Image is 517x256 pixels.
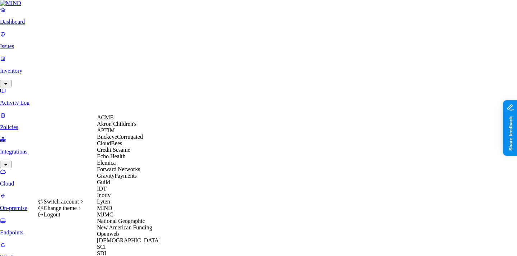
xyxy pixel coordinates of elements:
span: Openweb [97,231,119,237]
span: MJMC [97,211,113,218]
span: GravityPayments [97,173,137,179]
span: CloudBees [97,140,122,146]
span: National Geographic [97,218,145,224]
span: ACME [97,114,113,120]
span: BuckeyeCorrugated [97,134,143,140]
span: Forward Networks [97,166,140,172]
span: MIND [97,205,112,211]
span: [DEMOGRAPHIC_DATA] [97,237,160,243]
span: Guild [97,179,110,185]
span: Elemica [97,160,116,166]
div: Logout [38,211,85,218]
span: APTIM [97,127,115,133]
span: Switch account [44,198,79,205]
span: SCI [97,244,106,250]
span: Lyten [97,198,110,205]
span: Change theme [44,205,77,211]
span: New American Funding [97,224,152,230]
span: Akron Children's [97,121,136,127]
span: IDT [97,186,107,192]
span: Echo Health [97,153,126,159]
span: Credit Sesame [97,147,130,153]
span: Inotiv [97,192,111,198]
